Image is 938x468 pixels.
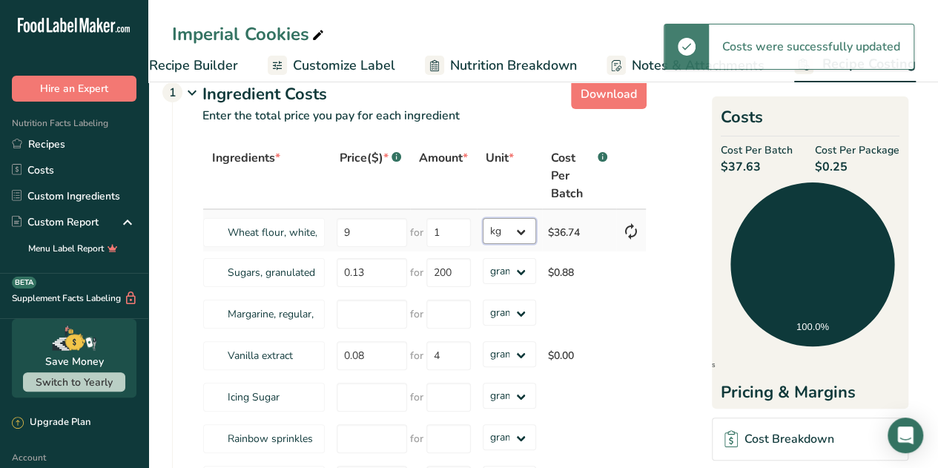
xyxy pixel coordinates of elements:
span: for [410,265,423,280]
span: Cost Per Package [815,142,899,158]
span: Nutrition Breakdown [450,56,577,76]
a: Cost Breakdown [712,418,908,461]
div: Imperial Cookies [172,21,327,47]
td: $0.88 [542,251,616,293]
div: 1 [162,82,182,102]
p: Enter the total price you pay for each ingredient [173,107,647,142]
td: $36.74 [542,210,616,251]
span: Cost Per Batch [721,142,793,158]
div: Upgrade Plan [12,415,90,430]
div: Custom Report [12,214,99,230]
span: Amount [419,149,468,167]
a: Recipe Builder [121,49,238,82]
span: Unit [486,149,514,167]
span: for [410,389,423,405]
span: for [410,306,423,322]
span: for [410,225,423,240]
div: Price($) [340,149,401,167]
div: Costs were successfully updated [709,24,914,69]
span: $0.25 [815,158,899,176]
span: Cost Per Batch [551,149,595,202]
span: Customize Label [293,56,395,76]
button: Hire an Expert [12,76,136,102]
div: Ingredient Costs [202,82,647,107]
span: for [410,348,423,363]
a: Notes & Attachments [607,49,764,82]
h2: Costs [721,105,899,136]
div: Open Intercom Messenger [888,418,923,453]
span: $37.63 [721,158,793,176]
span: Recipe Builder [149,56,238,76]
div: Save Money [45,354,104,369]
span: for [410,431,423,446]
div: BETA [12,277,36,289]
span: Ingredients [671,361,716,369]
button: Switch to Yearly [23,372,125,392]
a: Customize Label [268,49,395,82]
a: Nutrition Breakdown [425,49,577,82]
button: Download [571,79,647,109]
span: Download [581,85,637,103]
span: Notes & Attachments [632,56,764,76]
div: Cost Breakdown [724,430,833,448]
span: Ingredients [212,149,280,167]
td: $0.00 [542,334,616,376]
div: Pricing & Margins [721,380,899,412]
span: Switch to Yearly [36,375,113,389]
